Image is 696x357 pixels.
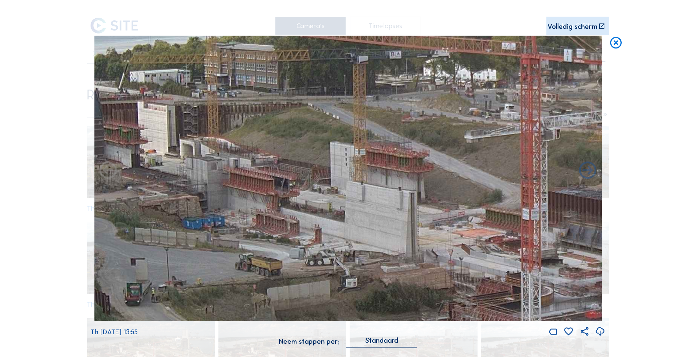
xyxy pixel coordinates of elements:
[94,36,602,321] img: Image
[98,161,119,182] i: Forward
[279,338,339,345] div: Neem stappen per:
[346,337,417,347] div: Standaard
[91,328,138,336] span: Th [DATE] 13:55
[578,161,599,182] i: Back
[365,337,398,343] div: Standaard
[547,23,597,30] div: Volledig scherm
